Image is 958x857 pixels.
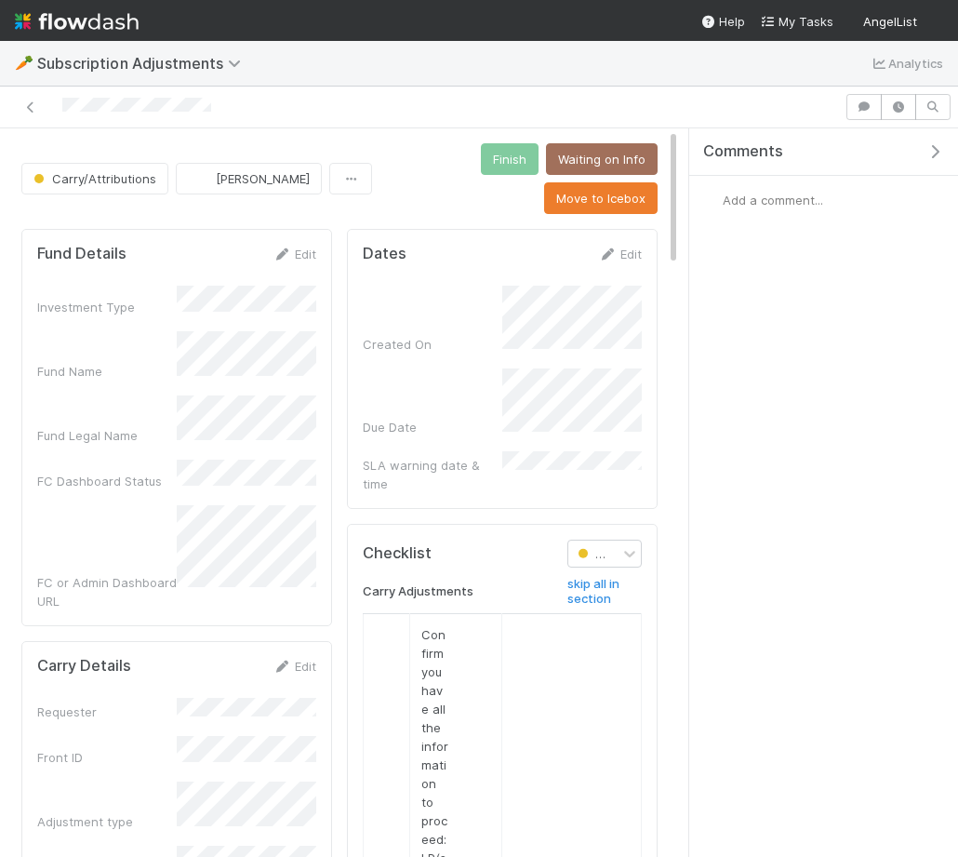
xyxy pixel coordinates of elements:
div: Created On [363,335,502,354]
div: FC or Admin Dashboard URL [37,573,177,610]
div: Adjustment type [37,812,177,831]
div: FC Dashboard Status [37,472,177,490]
div: Front ID [37,748,177,767]
span: Comments [703,142,783,161]
h5: Dates [363,245,406,263]
span: Carry/Attributions [30,171,156,186]
div: Fund Name [37,362,177,381]
a: Analytics [870,52,943,74]
a: Edit [598,247,642,261]
span: My Tasks [760,14,833,29]
a: My Tasks [760,12,833,31]
div: Due Date [363,418,502,436]
img: logo-inverted-e16ddd16eac7371096b0.svg [15,6,139,37]
span: Subscription Adjustments [37,54,250,73]
span: Carry/Attributions [574,547,692,561]
div: Help [700,12,745,31]
a: skip all in section [567,577,642,613]
h5: Checklist [363,544,432,563]
button: Waiting on Info [546,143,658,175]
div: SLA warning date & time [363,456,502,493]
img: avatar_18c010e4-930e-4480-823a-7726a265e9dd.png [704,191,723,209]
a: Edit [273,247,316,261]
span: Add a comment... [723,193,823,208]
button: [PERSON_NAME] [176,163,322,194]
div: Requester [37,703,177,721]
button: Move to Icebox [544,182,658,214]
div: Investment Type [37,298,177,316]
h5: Fund Details [37,245,126,263]
h6: Carry Adjustments [363,584,473,599]
span: AngelList [863,14,917,29]
span: [PERSON_NAME] [216,171,310,186]
a: Edit [273,659,316,674]
img: avatar_b18de8e2-1483-4e81-aa60-0a3d21592880.png [192,169,210,188]
img: avatar_18c010e4-930e-4480-823a-7726a265e9dd.png [925,13,943,32]
div: Fund Legal Name [37,426,177,445]
button: Finish [481,143,539,175]
h5: Carry Details [37,657,131,676]
span: 🥕 [15,55,33,71]
h6: skip all in section [567,577,642,606]
button: Carry/Attributions [21,163,168,194]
